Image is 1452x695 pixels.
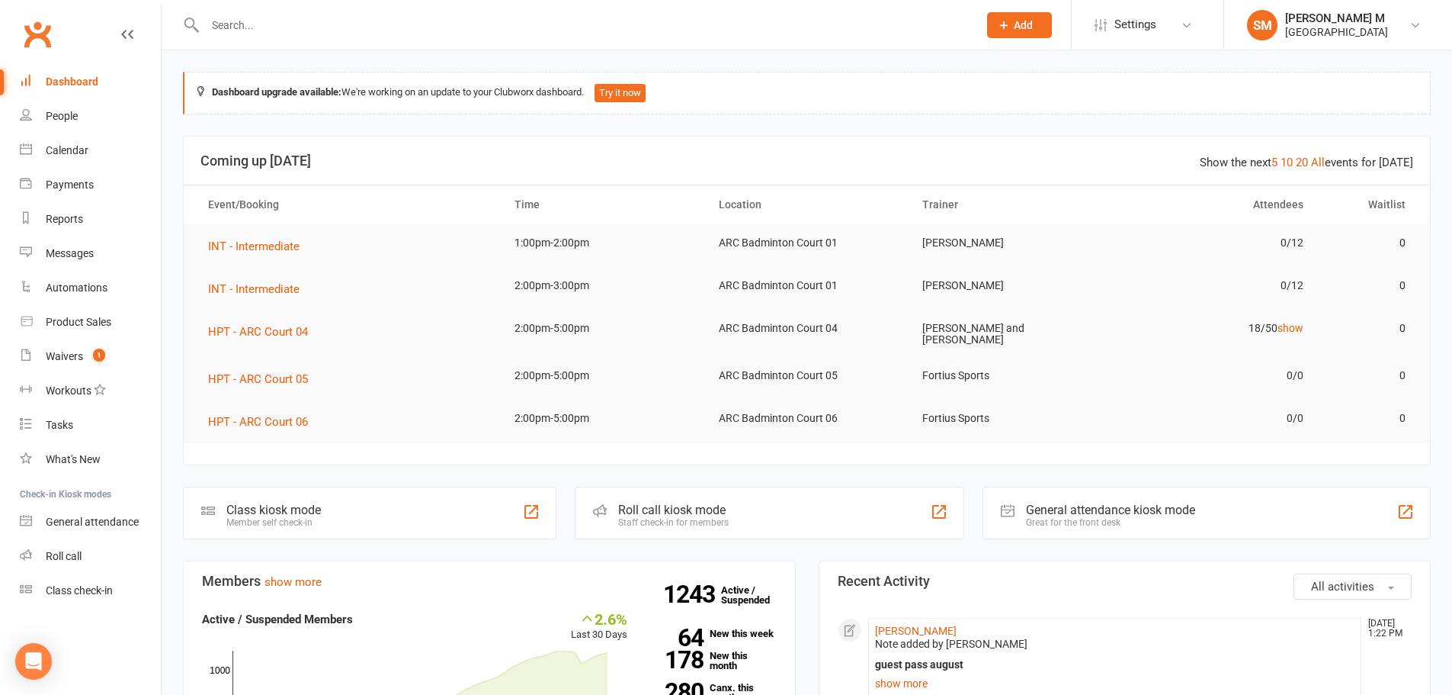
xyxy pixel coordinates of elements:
a: Clubworx [18,15,56,53]
a: 10 [1281,156,1293,169]
button: Add [987,12,1052,38]
td: 2:00pm-5:00pm [501,358,705,394]
td: ARC Badminton Court 01 [705,225,909,261]
a: General attendance kiosk mode [20,505,161,539]
div: General attendance kiosk mode [1026,503,1195,517]
td: 2:00pm-5:00pm [501,401,705,436]
a: [PERSON_NAME] [875,625,957,637]
a: Payments [20,168,161,202]
a: Product Sales [20,305,161,339]
strong: 178 [650,648,704,671]
a: Roll call [20,539,161,574]
div: Class kiosk mode [226,503,321,517]
td: 0 [1317,268,1419,304]
div: Tasks [46,419,73,431]
div: guest pass august [875,658,1355,671]
div: Member self check-in [226,517,321,528]
h3: Members [202,574,777,589]
div: 2.6% [571,610,627,627]
h3: Coming up [DATE] [200,153,1413,169]
strong: 1243 [663,583,721,606]
div: Note added by [PERSON_NAME] [875,638,1355,651]
td: 0 [1317,310,1419,346]
div: We're working on an update to your Clubworx dashboard. [183,72,1431,114]
button: HPT - ARC Court 06 [208,413,319,431]
div: Calendar [46,144,88,156]
button: HPT - ARC Court 04 [208,323,319,341]
time: [DATE] 1:22 PM [1361,619,1411,639]
button: HPT - ARC Court 05 [208,370,319,388]
a: 178New this month [650,651,777,671]
a: What's New [20,442,161,477]
div: Show the next events for [DATE] [1200,153,1413,172]
td: 0/12 [1113,225,1317,261]
span: HPT - ARC Court 05 [208,372,308,386]
td: [PERSON_NAME] [909,225,1113,261]
a: show more [875,673,1355,694]
strong: 64 [650,626,704,649]
a: show more [264,575,322,589]
div: Payments [46,179,94,191]
button: Try it now [595,84,646,102]
span: HPT - ARC Court 06 [208,415,308,429]
div: Product Sales [46,316,111,328]
a: 64New this week [650,629,777,639]
div: Automations [46,282,107,294]
td: [PERSON_NAME] [909,268,1113,304]
strong: Dashboard upgrade available: [212,86,341,98]
a: show [1277,322,1303,334]
td: 0/0 [1113,358,1317,394]
td: Fortius Sports [909,401,1113,436]
td: 2:00pm-5:00pm [501,310,705,346]
a: 5 [1271,156,1277,169]
td: [PERSON_NAME] and [PERSON_NAME] [909,310,1113,359]
div: What's New [46,453,101,465]
div: People [46,110,78,122]
th: Location [705,185,909,224]
td: ARC Badminton Court 04 [705,310,909,346]
a: Workouts [20,374,161,408]
span: Settings [1114,8,1156,42]
td: Fortius Sports [909,358,1113,394]
a: Dashboard [20,65,161,99]
div: [GEOGRAPHIC_DATA] [1285,25,1388,39]
span: HPT - ARC Court 04 [208,325,308,339]
div: SM [1247,10,1277,40]
div: Reports [46,213,83,225]
a: 20 [1296,156,1308,169]
td: ARC Badminton Court 06 [705,401,909,436]
td: ARC Badminton Court 05 [705,358,909,394]
div: Open Intercom Messenger [15,643,52,680]
td: 0 [1317,401,1419,436]
div: Great for the front desk [1026,517,1195,528]
a: Waivers 1 [20,339,161,374]
td: 2:00pm-3:00pm [501,268,705,304]
a: Automations [20,271,161,305]
a: Reports [20,202,161,236]
a: Class kiosk mode [20,574,161,608]
th: Waitlist [1317,185,1419,224]
strong: Active / Suspended Members [202,613,353,626]
h3: Recent Activity [838,574,1412,589]
a: People [20,99,161,134]
td: ARC Badminton Court 01 [705,268,909,304]
a: All [1311,156,1325,169]
button: INT - Intermediate [208,280,310,298]
th: Event/Booking [194,185,501,224]
div: Roll call [46,550,82,562]
td: 0 [1317,225,1419,261]
button: All activities [1293,574,1412,600]
td: 0/12 [1113,268,1317,304]
a: Messages [20,236,161,271]
button: INT - Intermediate [208,237,310,256]
th: Trainer [909,185,1113,224]
span: Add [1014,19,1033,31]
span: INT - Intermediate [208,240,300,253]
td: 0/0 [1113,401,1317,436]
div: Roll call kiosk mode [618,503,729,517]
td: 1:00pm-2:00pm [501,225,705,261]
th: Time [501,185,705,224]
div: Workouts [46,385,91,397]
span: 1 [93,349,105,362]
div: Dashboard [46,76,98,88]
